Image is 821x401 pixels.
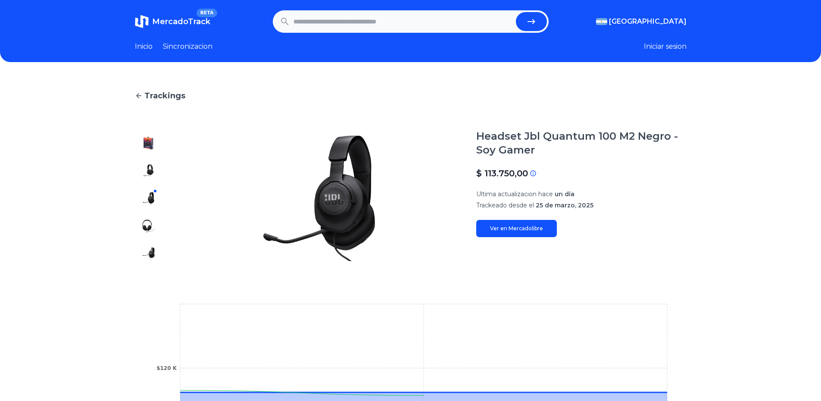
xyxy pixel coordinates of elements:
span: [GEOGRAPHIC_DATA] [609,16,687,27]
span: 25 de marzo, 2025 [536,201,593,209]
p: $ 113.750,00 [476,167,528,179]
span: BETA [197,9,217,17]
tspan: $120 K [156,365,177,371]
a: Inicio [135,41,153,52]
span: Ultima actualizacion hace [476,190,553,198]
button: Iniciar sesion [644,41,687,52]
img: Argentina [596,18,607,25]
button: [GEOGRAPHIC_DATA] [596,16,687,27]
a: MercadoTrackBETA [135,15,210,28]
img: Headset Jbl Quantum 100 M2 Negro - Soy Gamer [142,191,156,205]
img: Headset Jbl Quantum 100 M2 Negro - Soy Gamer [142,247,156,260]
img: MercadoTrack [135,15,149,28]
span: MercadoTrack [152,17,210,26]
img: Headset Jbl Quantum 100 M2 Negro - Soy Gamer [142,136,156,150]
img: Headset Jbl Quantum 100 M2 Negro - Soy Gamer [142,164,156,178]
a: Sincronizacion [163,41,212,52]
a: Trackings [135,90,687,102]
span: Trackeado desde el [476,201,534,209]
h1: Headset Jbl Quantum 100 M2 Negro - Soy Gamer [476,129,687,157]
img: Headset Jbl Quantum 100 M2 Negro - Soy Gamer [142,219,156,233]
img: Headset Jbl Quantum 100 M2 Negro - Soy Gamer [180,129,459,267]
a: Ver en Mercadolibre [476,220,557,237]
span: un día [555,190,574,198]
span: Trackings [144,90,185,102]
